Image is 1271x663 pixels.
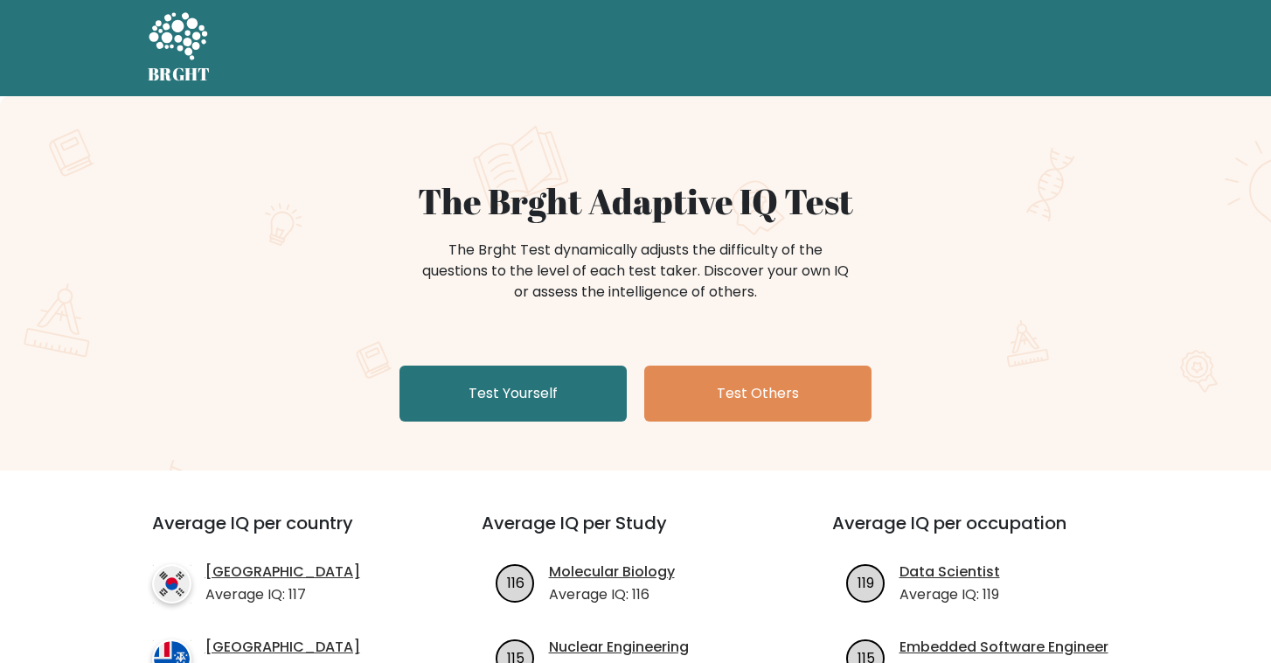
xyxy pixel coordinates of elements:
h5: BRGHT [148,64,211,85]
text: 119 [858,572,874,592]
img: country [152,564,191,604]
a: Nuclear Engineering [549,637,689,658]
h3: Average IQ per country [152,513,419,555]
a: BRGHT [148,7,211,89]
a: [GEOGRAPHIC_DATA] [205,637,360,658]
a: Test Yourself [399,366,627,422]
p: Average IQ: 117 [205,584,360,605]
h3: Average IQ per occupation [832,513,1141,555]
text: 116 [506,572,524,592]
h1: The Brght Adaptive IQ Test [209,180,1062,222]
a: [GEOGRAPHIC_DATA] [205,562,360,583]
a: Molecular Biology [549,562,675,583]
a: Data Scientist [899,562,1000,583]
a: Embedded Software Engineer [899,637,1108,658]
h3: Average IQ per Study [482,513,790,555]
a: Test Others [644,366,872,422]
p: Average IQ: 116 [549,584,675,605]
div: The Brght Test dynamically adjusts the difficulty of the questions to the level of each test take... [417,240,854,303]
p: Average IQ: 119 [899,584,1000,605]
